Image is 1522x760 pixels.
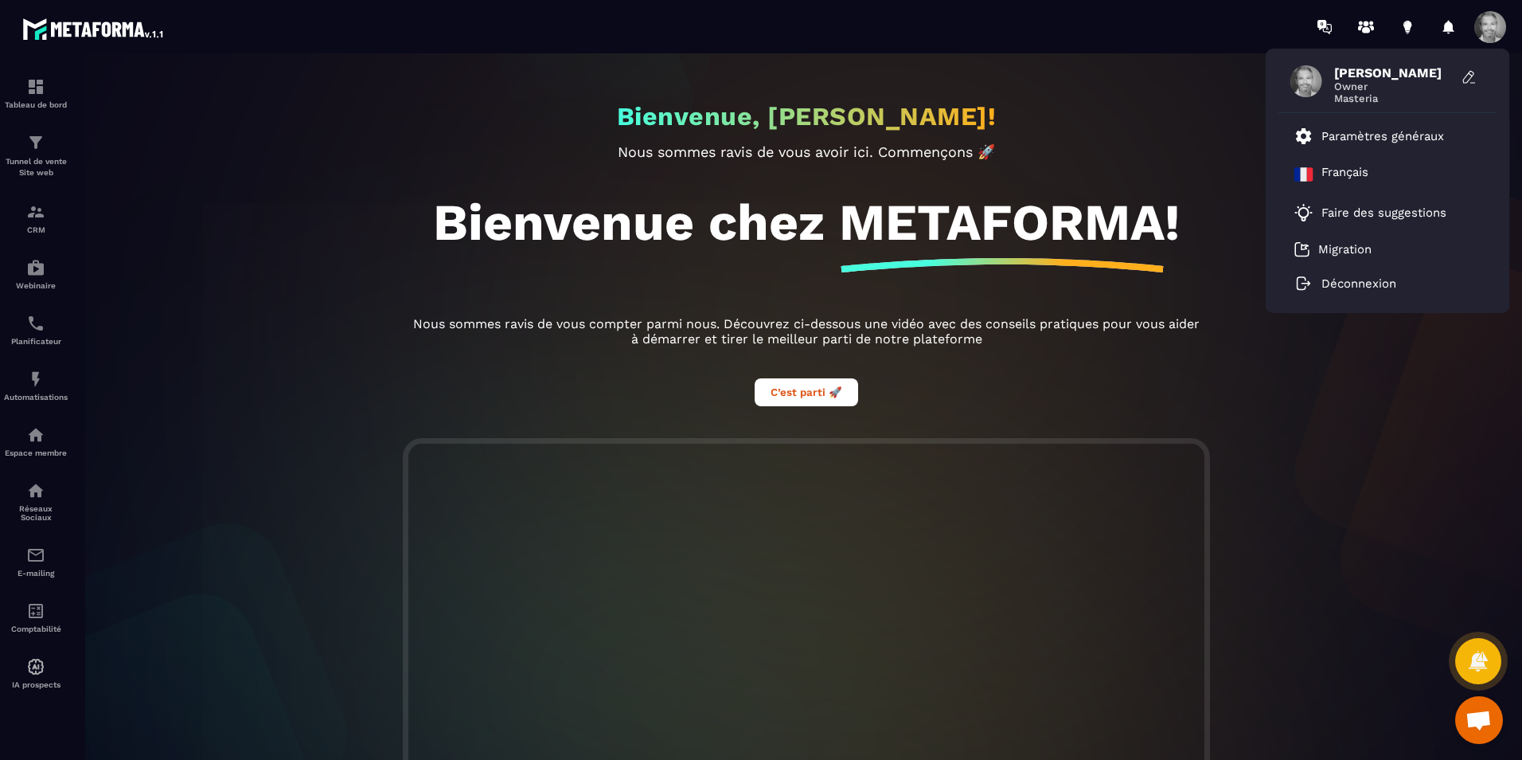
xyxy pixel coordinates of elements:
[1321,129,1444,143] p: Paramètres généraux
[26,425,45,445] img: automations
[26,202,45,221] img: formation
[4,281,68,290] p: Webinaire
[1321,276,1396,291] p: Déconnexion
[1334,80,1454,92] span: Owner
[4,534,68,590] a: emailemailE-mailing
[26,481,45,500] img: social-network
[4,413,68,469] a: automationsautomationsEspace membre
[26,258,45,277] img: automations
[22,14,166,43] img: logo
[433,192,1180,253] h1: Bienvenue chez METAFORMA!
[4,449,68,457] p: Espace membre
[4,625,68,633] p: Comptabilité
[26,314,45,333] img: scheduler
[4,225,68,234] p: CRM
[4,121,68,190] a: formationformationTunnel de vente Site web
[1294,241,1372,257] a: Migration
[1334,65,1454,80] span: [PERSON_NAME]
[617,101,997,131] h2: Bienvenue, [PERSON_NAME]!
[4,337,68,346] p: Planificateur
[1321,206,1446,220] p: Faire des suggestions
[1334,92,1454,104] span: Masteria
[26,77,45,96] img: formation
[408,316,1204,347] p: Nous sommes ravis de vous compter parmi nous. Découvrez ci-dessous une vidéo avec des conseils pr...
[755,378,858,406] button: C’est parti 🚀
[1294,127,1444,146] a: Paramètres généraux
[4,190,68,246] a: formationformationCRM
[755,384,858,399] a: C’est parti 🚀
[26,370,45,389] img: automations
[1318,242,1372,257] p: Migration
[4,246,68,302] a: automationsautomationsWebinaire
[26,601,45,621] img: accountant
[26,657,45,676] img: automations
[408,143,1204,160] p: Nous sommes ravis de vous avoir ici. Commençons 🚀
[4,65,68,121] a: formationformationTableau de bord
[1294,203,1462,222] a: Faire des suggestions
[4,590,68,645] a: accountantaccountantComptabilité
[4,156,68,178] p: Tunnel de vente Site web
[26,546,45,565] img: email
[4,504,68,522] p: Réseaux Sociaux
[4,100,68,109] p: Tableau de bord
[4,358,68,413] a: automationsautomationsAutomatisations
[1455,696,1503,744] div: Ouvrir le chat
[26,133,45,152] img: formation
[4,393,68,402] p: Automatisations
[4,569,68,578] p: E-mailing
[4,302,68,358] a: schedulerschedulerPlanificateur
[1321,165,1368,184] p: Français
[4,680,68,689] p: IA prospects
[4,469,68,534] a: social-networksocial-networkRéseaux Sociaux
